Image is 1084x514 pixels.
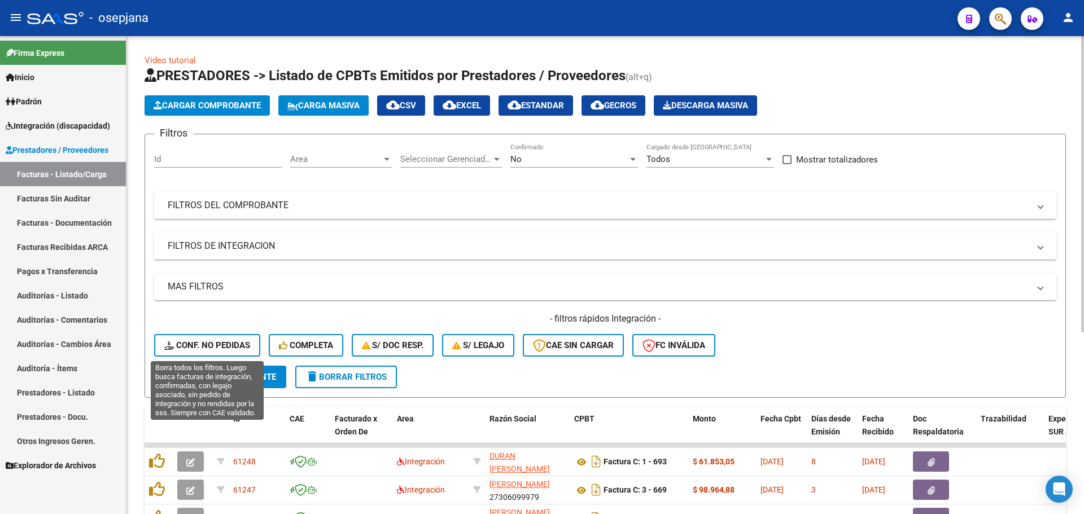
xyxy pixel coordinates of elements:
span: Area [290,154,382,164]
span: Monto [693,414,716,423]
span: PRESTADORES -> Listado de CPBTs Emitidos por Prestadores / Proveedores [145,68,626,84]
button: CAE SIN CARGAR [523,334,624,357]
span: Estandar [508,100,564,111]
span: CSV [386,100,416,111]
span: Cargar Comprobante [154,100,261,111]
mat-icon: delete [305,370,319,383]
span: Firma Express [6,47,64,59]
mat-expansion-panel-header: FILTROS DE INTEGRACION [154,232,1056,260]
button: S/ legajo [442,334,514,357]
div: 27404804095 [489,450,565,473]
span: EXCEL [443,100,481,111]
span: Fecha Recibido [862,414,894,436]
span: Integración (discapacidad) [6,120,110,132]
span: S/ legajo [452,340,504,350]
button: Carga Masiva [278,95,369,116]
span: Carga Masiva [287,100,360,111]
span: Integración [397,485,445,494]
i: Descargar documento [589,453,604,471]
span: Buscar Comprobante [164,372,276,382]
button: EXCEL [434,95,490,116]
app-download-masive: Descarga masiva de comprobantes (adjuntos) [654,95,757,116]
mat-icon: cloud_download [591,98,604,112]
span: 8 [811,457,816,466]
button: Completa [269,334,343,357]
mat-icon: menu [9,11,23,24]
span: Razón Social [489,414,536,423]
span: Integración [397,457,445,466]
datatable-header-cell: Area [392,407,469,456]
span: [PERSON_NAME] [489,480,550,489]
span: CPBT [574,414,595,423]
button: CSV [377,95,425,116]
span: [DATE] [760,485,784,494]
span: Doc Respaldatoria [913,414,964,436]
span: Completa [279,340,333,350]
span: Mostrar totalizadores [796,153,878,166]
mat-expansion-panel-header: MAS FILTROS [154,273,1056,300]
div: 27306099979 [489,478,565,502]
mat-icon: person [1061,11,1075,24]
strong: $ 98.964,88 [693,485,735,494]
datatable-header-cell: Monto [688,407,756,456]
strong: $ 61.853,05 [693,457,735,466]
span: Prestadores / Proveedores [6,144,108,156]
span: Días desde Emisión [811,414,851,436]
span: No [510,154,522,164]
span: CAE [290,414,304,423]
span: [DATE] [862,457,885,466]
a: Video tutorial [145,55,196,65]
datatable-header-cell: Días desde Emisión [807,407,858,456]
span: Descarga Masiva [663,100,748,111]
span: S/ Doc Resp. [362,340,424,350]
span: Seleccionar Gerenciador [400,154,492,164]
datatable-header-cell: CAE [285,407,330,456]
span: ID [233,414,241,423]
span: Borrar Filtros [305,372,387,382]
span: DURAN [PERSON_NAME] [489,451,550,473]
datatable-header-cell: Trazabilidad [976,407,1044,456]
span: 61247 [233,485,256,494]
mat-panel-title: MAS FILTROS [168,280,1029,293]
h4: - filtros rápidos Integración - [154,313,1056,325]
datatable-header-cell: CPBT [570,407,688,456]
span: 3 [811,485,816,494]
span: Inicio [6,71,34,84]
span: Conf. no pedidas [164,340,250,350]
span: Explorador de Archivos [6,459,96,472]
span: Area [397,414,414,423]
mat-icon: search [164,370,178,383]
strong: Factura C: 3 - 669 [604,486,667,495]
button: Estandar [499,95,573,116]
h3: Filtros [154,125,193,141]
span: [DATE] [862,485,885,494]
button: Cargar Comprobante [145,95,270,116]
mat-icon: cloud_download [443,98,456,112]
datatable-header-cell: Doc Respaldatoria [908,407,976,456]
datatable-header-cell: ID [229,407,285,456]
span: CAE SIN CARGAR [533,340,614,350]
span: (alt+q) [626,72,652,82]
span: [DATE] [760,457,784,466]
span: Trazabilidad [981,414,1026,423]
datatable-header-cell: Facturado x Orden De [330,407,392,456]
span: FC Inválida [642,340,705,350]
span: 61248 [233,457,256,466]
mat-icon: cloud_download [386,98,400,112]
span: Gecros [591,100,636,111]
button: Conf. no pedidas [154,334,260,357]
button: S/ Doc Resp. [352,334,434,357]
datatable-header-cell: Fecha Cpbt [756,407,807,456]
datatable-header-cell: Razón Social [485,407,570,456]
button: FC Inválida [632,334,715,357]
strong: Factura C: 1 - 693 [604,458,667,467]
mat-panel-title: FILTROS DEL COMPROBANTE [168,199,1029,212]
div: Open Intercom Messenger [1046,476,1073,503]
button: Gecros [582,95,645,116]
button: Descarga Masiva [654,95,757,116]
span: Facturado x Orden De [335,414,377,436]
button: Borrar Filtros [295,366,397,388]
datatable-header-cell: Fecha Recibido [858,407,908,456]
span: - osepjana [89,6,148,30]
span: Padrón [6,95,42,108]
